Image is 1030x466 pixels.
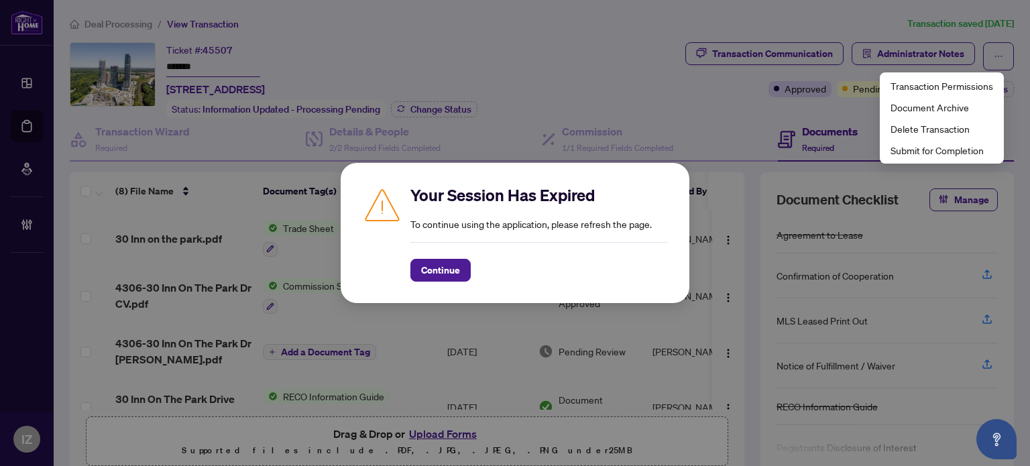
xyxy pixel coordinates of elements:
span: Continue [421,259,460,281]
span: Submit for Completion [891,143,993,158]
button: Continue [410,259,471,282]
span: Delete Transaction [891,121,993,136]
span: Document Archive [891,100,993,115]
div: To continue using the application, please refresh the page. [410,184,668,282]
button: Open asap [976,419,1017,459]
img: Caution icon [362,184,402,225]
span: Transaction Permissions [891,78,993,93]
h2: Your Session Has Expired [410,184,668,206]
